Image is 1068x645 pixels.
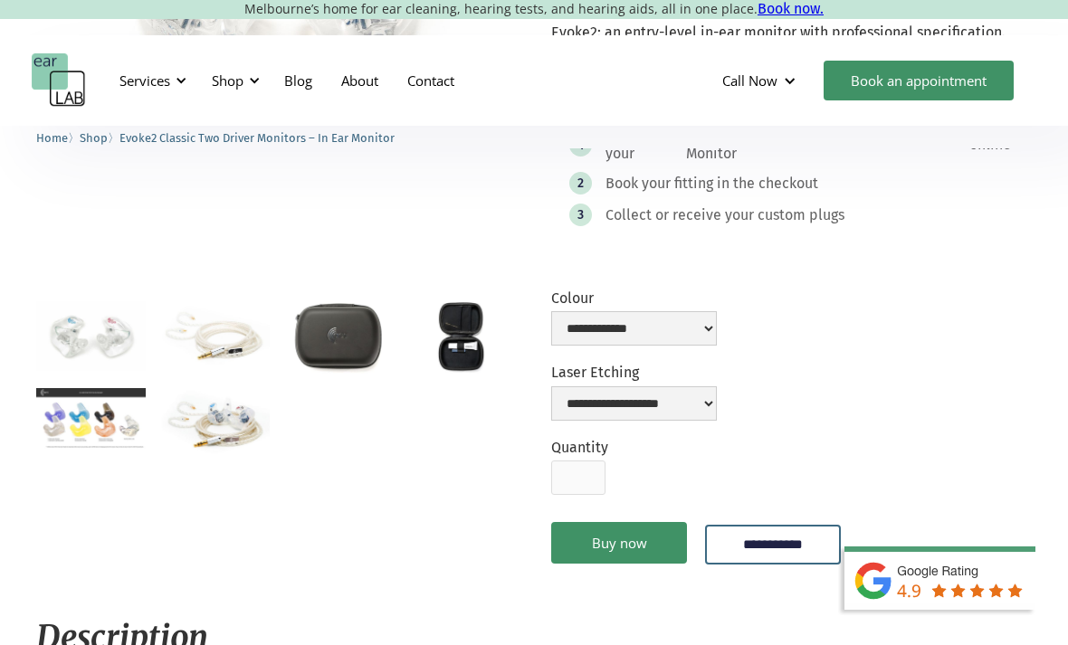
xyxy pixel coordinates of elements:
a: Contact [393,54,469,107]
a: Blog [270,54,327,107]
a: home [32,53,86,108]
a: Book an appointment [824,61,1014,100]
div: Shop [212,71,243,90]
div: Shop [201,53,265,108]
label: Colour [551,289,717,307]
li: 〉 [36,128,80,147]
span: Home [36,131,68,145]
label: Quantity [551,439,608,456]
a: open lightbox [36,301,146,371]
a: open lightbox [284,301,394,374]
div: 3 [577,208,584,222]
div: Services [109,53,192,108]
span: Shop [80,131,108,145]
a: Shop [80,128,108,146]
a: open lightbox [160,301,270,370]
p: Evoke2: an entry-level in-ear monitor with professional specification. Great for keyboard players... [551,24,1032,58]
div: Book your fitting in the checkout [606,175,818,193]
div: Collect or receive your custom plugs [606,206,844,224]
a: open lightbox [36,388,146,449]
div: Services [119,71,170,90]
a: Home [36,128,68,146]
li: 〉 [80,128,119,147]
a: Evoke2 Classic Two Driver Monitors – In Ear Monitor [119,128,395,146]
a: About [327,54,393,107]
a: Buy now [551,522,687,564]
label: Laser Etching [551,364,717,381]
span: Evoke2 Classic Two Driver Monitors – In Ear Monitor [119,131,395,145]
div: Call Now [722,71,777,90]
div: 2 [577,176,584,190]
a: open lightbox [160,388,270,457]
a: open lightbox [407,301,517,374]
div: Call Now [708,53,815,108]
